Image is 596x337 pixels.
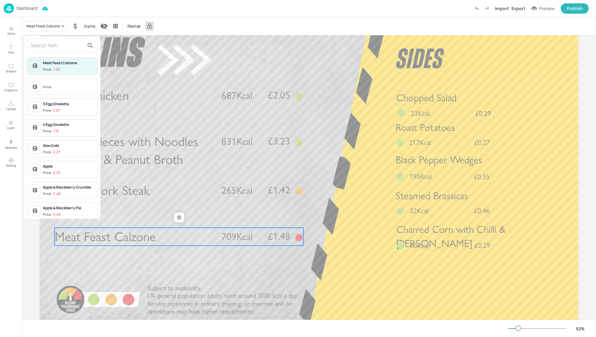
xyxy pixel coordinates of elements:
div: Price: [43,67,60,72]
p: 1.48 [53,67,60,71]
p: 0.48 [53,192,61,196]
div: Price: [43,170,61,175]
input: Search Item [31,41,84,50]
div: Apple & Blackberry Crumble [43,185,95,190]
div: Meat Feast Calzone [43,60,95,66]
div: Price: [43,150,60,155]
div: Apple & Blackberry Pie [43,205,95,211]
p: 1.15 [53,129,59,133]
p: 0.46 [53,212,61,217]
button: search [84,40,96,52]
div: 4 Egg Omelette [43,122,95,127]
div: 3 Egg Omelette [43,101,95,107]
p: 0.27 [53,150,60,154]
div: Price: [43,85,53,90]
div: Apple [43,164,95,169]
div: Price: [43,129,59,134]
div: Price: [43,191,61,196]
div: Price: [43,108,60,113]
p: 0.87 [53,108,60,113]
p: 0.33 [53,171,61,175]
div: Price: [43,212,61,217]
div: Aloo Gobi [43,143,95,148]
